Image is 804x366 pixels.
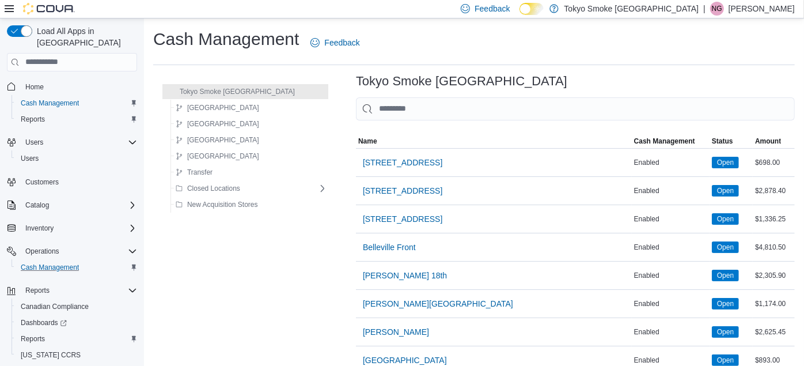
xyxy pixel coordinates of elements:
span: Cash Management [21,263,79,272]
span: Home [25,82,44,92]
span: Reports [21,284,137,297]
button: Reports [12,111,142,127]
img: Cova [23,3,75,14]
button: Reports [2,282,142,299]
a: Dashboards [12,315,142,331]
span: Dashboards [16,316,137,330]
div: $2,625.45 [753,325,795,339]
span: Feedback [324,37,359,48]
span: Cash Management [634,137,695,146]
button: Users [12,150,142,167]
a: Cash Management [16,261,84,274]
div: $1,336.25 [753,212,795,226]
span: [GEOGRAPHIC_DATA] [363,354,447,366]
div: $4,810.50 [753,240,795,254]
span: Inventory [25,224,54,233]
button: [GEOGRAPHIC_DATA] [171,133,264,147]
span: Open [717,355,734,365]
span: [US_STATE] CCRS [21,350,81,360]
button: Home [2,78,142,95]
input: Dark Mode [519,3,544,15]
a: Cash Management [16,96,84,110]
div: Enabled [632,269,710,282]
span: Open [717,157,734,168]
span: Operations [21,244,137,258]
span: Reports [21,334,45,344]
span: Dashboards [21,318,67,327]
button: Users [21,135,48,149]
div: Enabled [632,325,710,339]
span: [STREET_ADDRESS] [363,213,442,225]
span: Open [712,298,739,310]
span: [PERSON_NAME][GEOGRAPHIC_DATA] [363,298,513,310]
p: Tokyo Smoke [GEOGRAPHIC_DATA] [564,2,699,16]
span: Canadian Compliance [21,302,89,311]
span: [GEOGRAPHIC_DATA] [187,152,259,161]
span: Washington CCRS [16,348,137,362]
button: Catalog [21,198,54,212]
div: $2,878.40 [753,184,795,198]
span: Belleville Front [363,242,416,253]
button: Customers [2,173,142,190]
p: | [703,2,706,16]
span: Customers [25,178,59,187]
span: Open [712,157,739,168]
span: [GEOGRAPHIC_DATA] [187,103,259,112]
div: $1,174.00 [753,297,795,311]
span: Open [712,185,739,197]
span: Inventory [21,221,137,235]
div: Enabled [632,212,710,226]
button: Inventory [2,220,142,236]
div: Enabled [632,156,710,169]
button: [PERSON_NAME] [358,320,434,344]
div: Enabled [632,297,710,311]
span: [GEOGRAPHIC_DATA] [187,119,259,129]
button: Catalog [2,197,142,213]
span: Users [25,138,43,147]
button: Reports [21,284,54,297]
span: [STREET_ADDRESS] [363,185,442,197]
a: Customers [21,175,63,189]
span: Open [717,242,734,252]
button: [PERSON_NAME][GEOGRAPHIC_DATA] [358,292,518,315]
span: Reports [21,115,45,124]
button: Reports [12,331,142,347]
button: Canadian Compliance [12,299,142,315]
span: Cash Management [21,99,79,108]
button: [GEOGRAPHIC_DATA] [171,117,264,131]
button: [GEOGRAPHIC_DATA] [171,101,264,115]
button: [US_STATE] CCRS [12,347,142,363]
a: Feedback [306,31,364,54]
span: Catalog [25,201,49,210]
button: Amount [753,134,795,148]
span: Catalog [21,198,137,212]
button: Cash Management [12,95,142,111]
span: [STREET_ADDRESS] [363,157,442,168]
a: Reports [16,112,50,126]
span: Open [712,242,739,253]
div: Nadine Guindon [710,2,724,16]
span: Open [717,299,734,309]
button: Users [2,134,142,150]
span: Open [717,270,734,281]
div: Enabled [632,184,710,198]
p: [PERSON_NAME] [729,2,795,16]
span: Closed Locations [187,184,240,193]
span: Amount [755,137,781,146]
span: Open [717,186,734,196]
span: [GEOGRAPHIC_DATA] [187,135,259,145]
span: [PERSON_NAME] 18th [363,270,447,281]
a: Users [16,152,43,165]
button: [STREET_ADDRESS] [358,207,447,231]
button: [GEOGRAPHIC_DATA] [171,149,264,163]
button: Name [356,134,632,148]
button: [STREET_ADDRESS] [358,151,447,174]
button: Closed Locations [171,182,245,195]
span: Users [21,135,137,149]
span: Home [21,80,137,94]
span: Status [712,137,733,146]
button: Transfer [171,165,217,179]
button: Operations [2,243,142,259]
span: Users [16,152,137,165]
